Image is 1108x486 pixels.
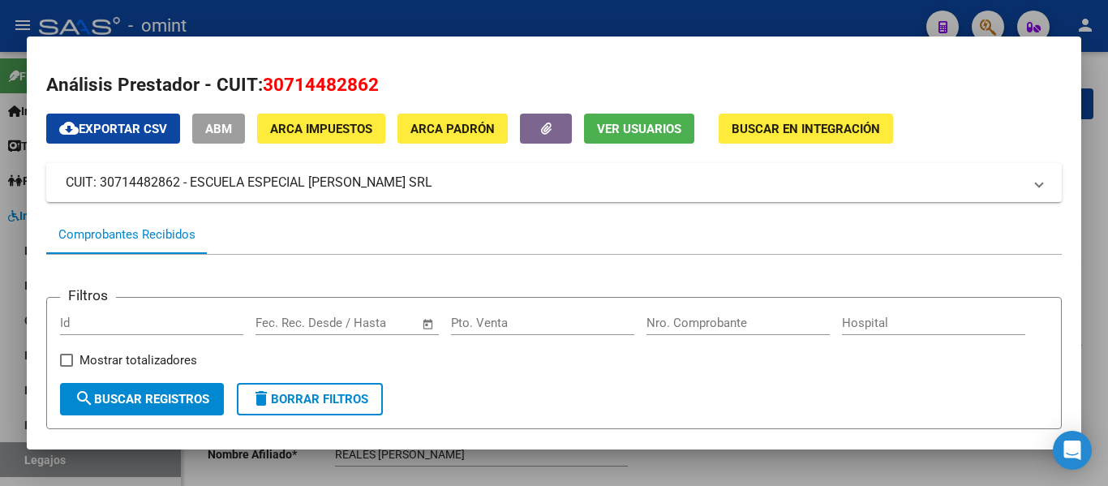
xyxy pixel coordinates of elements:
h3: Filtros [60,285,116,306]
span: Buscar en Integración [732,122,880,136]
button: Ver Usuarios [584,114,694,144]
div: Comprobantes Recibidos [58,226,195,244]
button: ABM [192,114,245,144]
button: Exportar CSV [46,114,180,144]
span: ABM [205,122,232,136]
button: Borrar Filtros [237,383,383,415]
span: Borrar Filtros [251,392,368,406]
h2: Análisis Prestador - CUIT: [46,71,1062,99]
button: ARCA Impuestos [257,114,385,144]
button: Open calendar [419,315,438,333]
mat-icon: delete [251,389,271,408]
span: Mostrar totalizadores [79,351,197,370]
span: ARCA Impuestos [270,122,372,136]
mat-expansion-panel-header: CUIT: 30714482862 - ESCUELA ESPECIAL [PERSON_NAME] SRL [46,163,1062,202]
button: Buscar Registros [60,383,224,415]
mat-icon: cloud_download [59,118,79,138]
span: Exportar CSV [59,122,167,136]
span: Ver Usuarios [597,122,681,136]
mat-icon: search [75,389,94,408]
button: ARCA Padrón [397,114,508,144]
div: Open Intercom Messenger [1053,431,1092,470]
input: Fecha fin [336,316,414,330]
span: 30714482862 [263,74,379,95]
span: Buscar Registros [75,392,209,406]
input: Fecha inicio [256,316,321,330]
mat-panel-title: CUIT: 30714482862 - ESCUELA ESPECIAL [PERSON_NAME] SRL [66,173,1023,192]
span: ARCA Padrón [410,122,495,136]
button: Buscar en Integración [719,114,893,144]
